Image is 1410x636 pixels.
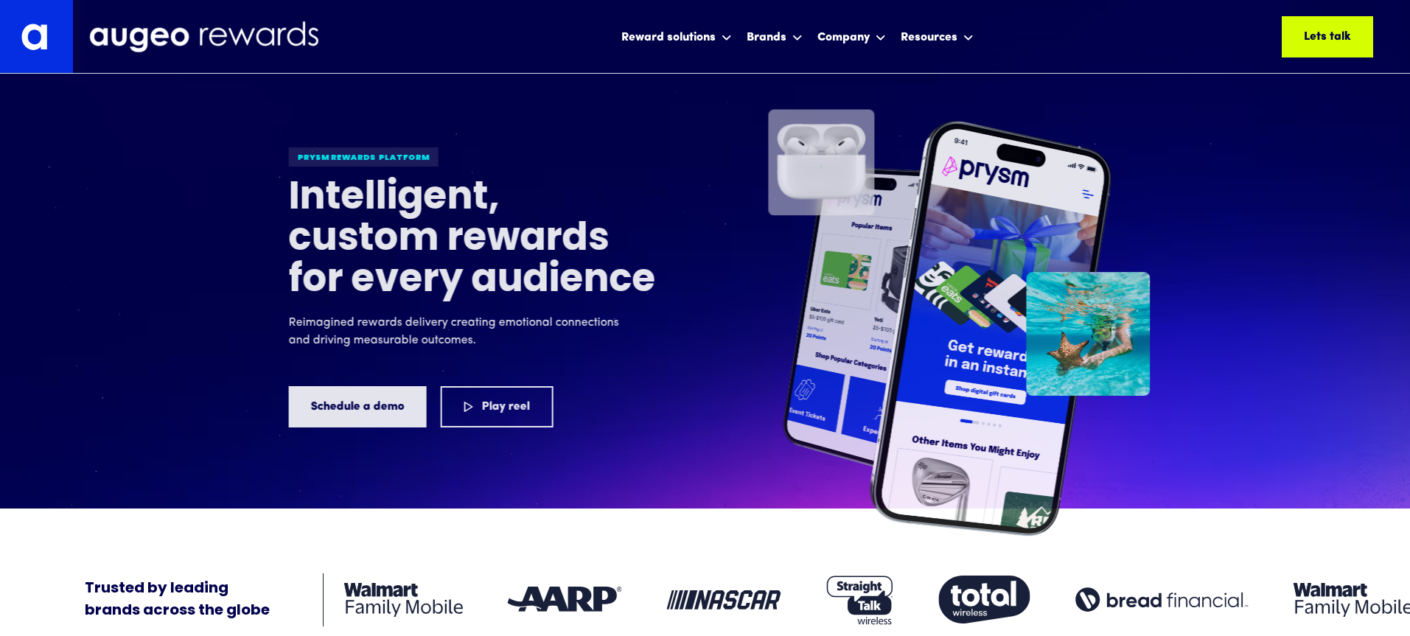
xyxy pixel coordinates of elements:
[747,29,786,46] div: Brands
[897,17,977,56] div: Resources
[288,314,627,349] p: Reimagined rewards delivery creating emotional connections and driving measurable outcomes.
[85,578,270,622] div: Trusted by leading brands across the globe
[901,29,957,46] div: Resources
[814,17,890,56] div: Company
[817,29,870,46] div: Company
[1282,16,1373,57] a: Lets talk
[621,29,716,46] div: Reward solutions
[743,17,806,56] div: Brands
[288,147,438,167] div: Prysm Rewards platform
[618,17,736,56] div: Reward solutions
[288,386,426,427] a: Schedule a demo
[288,178,657,302] h1: Intelligent, custom rewards for every audience
[440,386,553,427] a: Play reel
[344,583,463,617] img: Client logo: Walmart Family Mobile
